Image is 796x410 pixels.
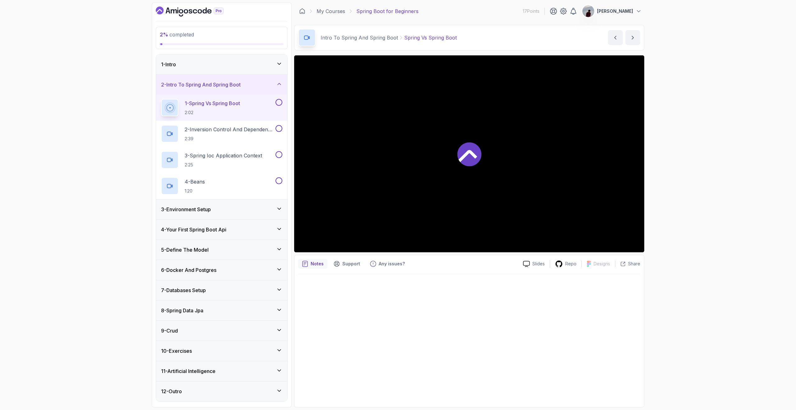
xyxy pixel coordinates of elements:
img: user profile image [582,5,594,17]
button: user profile image[PERSON_NAME] [582,5,642,17]
p: 1:20 [185,188,205,194]
button: 6-Docker And Postgres [156,260,287,280]
button: 8-Spring Data Jpa [156,301,287,320]
h3: 1 - Intro [161,61,176,68]
h3: 10 - Exercises [161,347,192,355]
button: 3-Spring Ioc Application Context2:25 [161,151,282,169]
span: 2 % [160,31,168,38]
p: 2 - Inversion Control And Dependency Injection [185,126,274,133]
a: Dashboard [299,8,305,14]
button: Feedback button [366,259,409,269]
a: Slides [518,261,550,267]
button: 1-Spring Vs Spring Boot2:02 [161,99,282,116]
p: 1 - Spring Vs Spring Boot [185,100,240,107]
p: Spring Vs Spring Boot [404,34,457,41]
h3: 5 - Define The Model [161,246,209,254]
button: 1-Intro [156,54,287,74]
h3: 9 - Crud [161,327,178,334]
p: Spring Boot for Beginners [356,7,419,15]
button: 2-Inversion Control And Dependency Injection2:39 [161,125,282,142]
p: Any issues? [379,261,405,267]
button: 11-Artificial Intelligence [156,361,287,381]
button: 9-Crud [156,321,287,341]
h3: 8 - Spring Data Jpa [161,307,203,314]
h3: 6 - Docker And Postgres [161,266,216,274]
p: 3 - Spring Ioc Application Context [185,152,262,159]
p: 2:02 [185,109,240,116]
p: Slides [532,261,545,267]
p: Share [628,261,640,267]
button: 3-Environment Setup [156,199,287,219]
button: 4-Beans1:20 [161,177,282,195]
p: 4 - Beans [185,178,205,185]
h3: 4 - Your First Spring Boot Api [161,226,226,233]
p: 2:25 [185,162,262,168]
a: Dashboard [156,7,238,16]
p: Support [342,261,360,267]
h3: 11 - Artificial Intelligence [161,367,215,375]
p: Intro To Spring And Spring Boot [321,34,398,41]
h3: 2 - Intro To Spring And Spring Boot [161,81,241,88]
button: 4-Your First Spring Boot Api [156,220,287,240]
button: 5-Define The Model [156,240,287,260]
h3: 12 - Outro [161,388,182,395]
p: 2:39 [185,136,274,142]
button: 12-Outro [156,381,287,401]
h3: 3 - Environment Setup [161,206,211,213]
button: Support button [330,259,364,269]
h3: 7 - Databases Setup [161,287,206,294]
p: 17 Points [523,8,539,14]
button: 2-Intro To Spring And Spring Boot [156,75,287,95]
a: Repo [550,260,581,268]
p: [PERSON_NAME] [597,8,633,14]
button: notes button [298,259,327,269]
button: next content [625,30,640,45]
a: My Courses [317,7,345,15]
button: previous content [608,30,623,45]
button: Share [615,261,640,267]
p: Notes [311,261,324,267]
p: Repo [565,261,576,267]
button: 7-Databases Setup [156,280,287,300]
span: completed [160,31,194,38]
button: 10-Exercises [156,341,287,361]
p: Designs [594,261,610,267]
